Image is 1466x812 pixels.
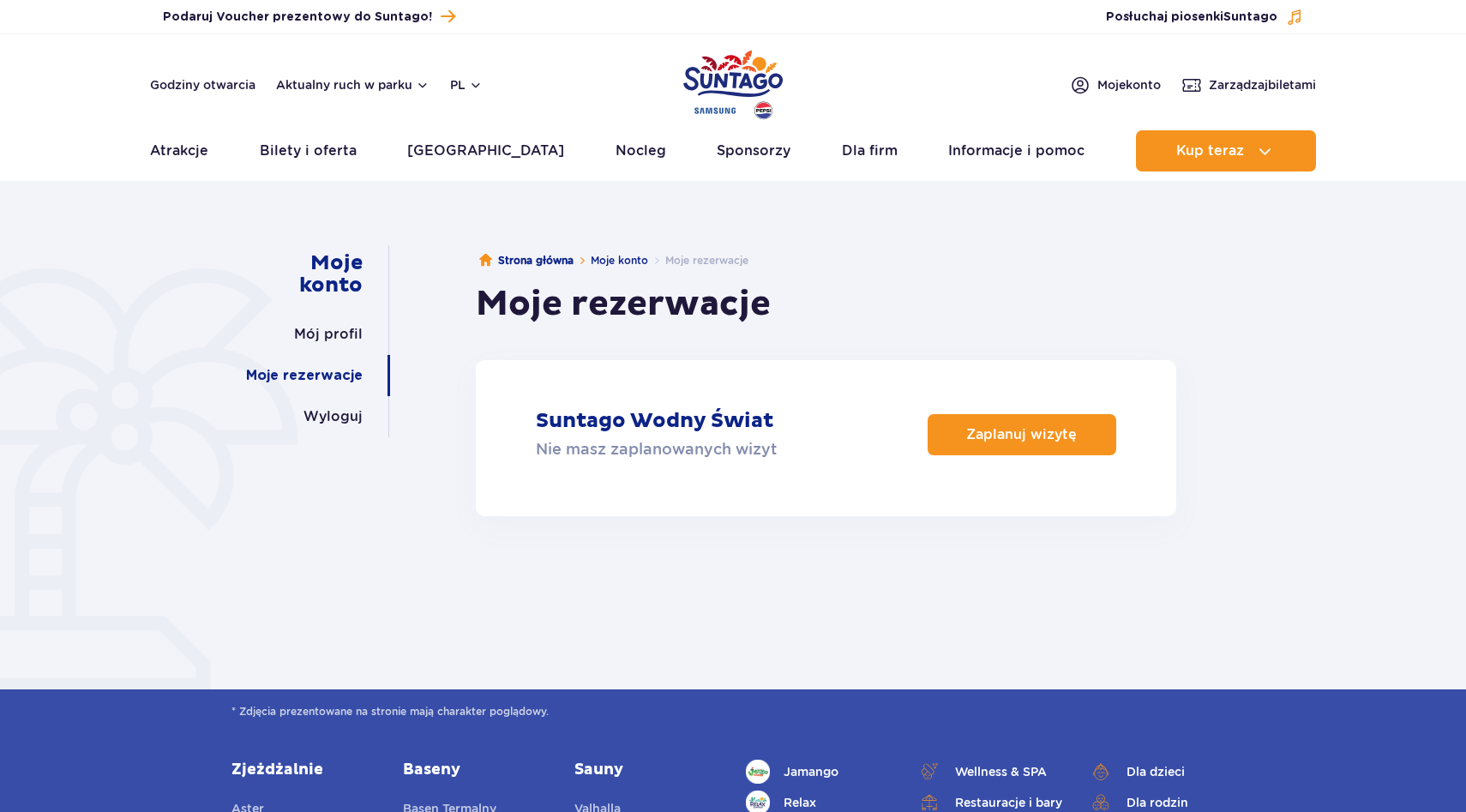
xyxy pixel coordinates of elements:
a: Moje rezerwacje [246,355,363,396]
a: Sponsorzy [717,130,790,171]
p: Suntago Wodny Świat [536,408,773,434]
button: Posłuchaj piosenkiSuntago [1106,9,1303,26]
p: Zaplanuj wizytę [966,426,1077,442]
span: Moje konto [1097,76,1161,93]
span: Suntago [1223,11,1277,23]
a: Wellness & SPA [917,760,1063,784]
a: Atrakcje [150,130,208,171]
button: pl [450,76,483,93]
li: Moje rezerwacje [648,252,748,269]
a: Bilety i oferta [260,130,357,171]
a: Park of Poland [683,43,783,122]
button: Aktualny ruch w parku [276,78,430,92]
a: Podaruj Voucher prezentowy do Suntago! [163,5,455,28]
p: Nie masz zaplanowanych wizyt [536,437,777,461]
a: Moje konto [251,245,363,304]
button: Kup teraz [1136,130,1316,171]
span: Wellness & SPA [955,762,1047,781]
a: Dla firm [842,130,898,171]
a: Strona główna [479,252,574,269]
span: Podaruj Voucher prezentowy do Suntago! [163,9,432,26]
a: Moje konto [591,254,648,267]
span: Kup teraz [1176,143,1244,159]
span: Posłuchaj piosenki [1106,9,1277,26]
h1: Moje rezerwacje [476,283,771,326]
a: Dla dzieci [1089,760,1235,784]
a: Mój profil [294,314,363,355]
a: Zarządzajbiletami [1181,75,1316,95]
span: Jamango [784,762,838,781]
a: Wyloguj [303,396,363,437]
a: Zjeżdżalnie [231,760,377,780]
a: [GEOGRAPHIC_DATA] [407,130,564,171]
a: Nocleg [616,130,666,171]
a: Informacje i pomoc [948,130,1084,171]
span: Zarządzaj biletami [1209,76,1316,93]
a: Zaplanuj wizytę [928,414,1116,455]
a: Godziny otwarcia [150,76,255,93]
a: Jamango [746,760,892,784]
a: Sauny [574,760,720,780]
span: * Zdjęcia prezentowane na stronie mają charakter poglądowy. [231,703,1235,720]
a: Baseny [403,760,549,780]
a: Mojekonto [1070,75,1161,95]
